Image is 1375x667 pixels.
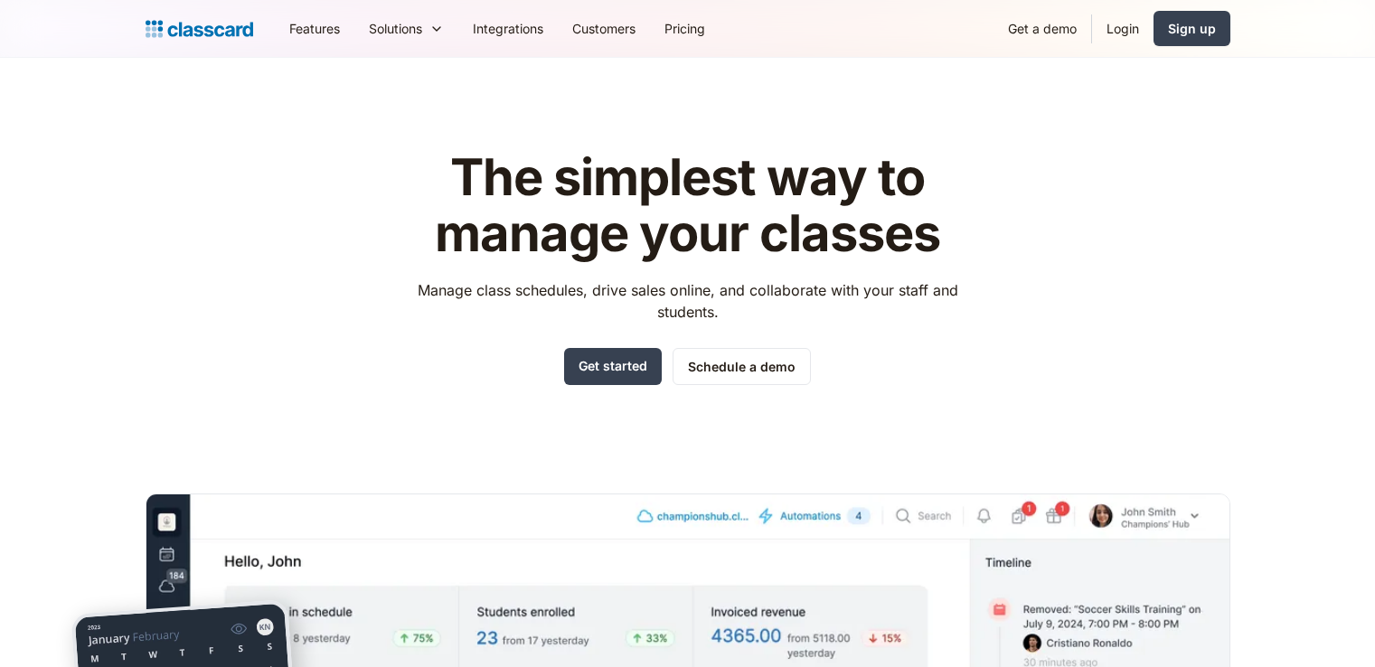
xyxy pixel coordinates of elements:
a: Pricing [650,8,720,49]
a: Features [275,8,354,49]
a: Sign up [1154,11,1230,46]
a: Get a demo [994,8,1091,49]
a: home [146,16,253,42]
a: Integrations [458,8,558,49]
h1: The simplest way to manage your classes [400,150,975,261]
p: Manage class schedules, drive sales online, and collaborate with your staff and students. [400,279,975,323]
div: Solutions [354,8,458,49]
div: Solutions [369,19,422,38]
a: Login [1092,8,1154,49]
a: Get started [564,348,662,385]
a: Schedule a demo [673,348,811,385]
a: Customers [558,8,650,49]
div: Sign up [1168,19,1216,38]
